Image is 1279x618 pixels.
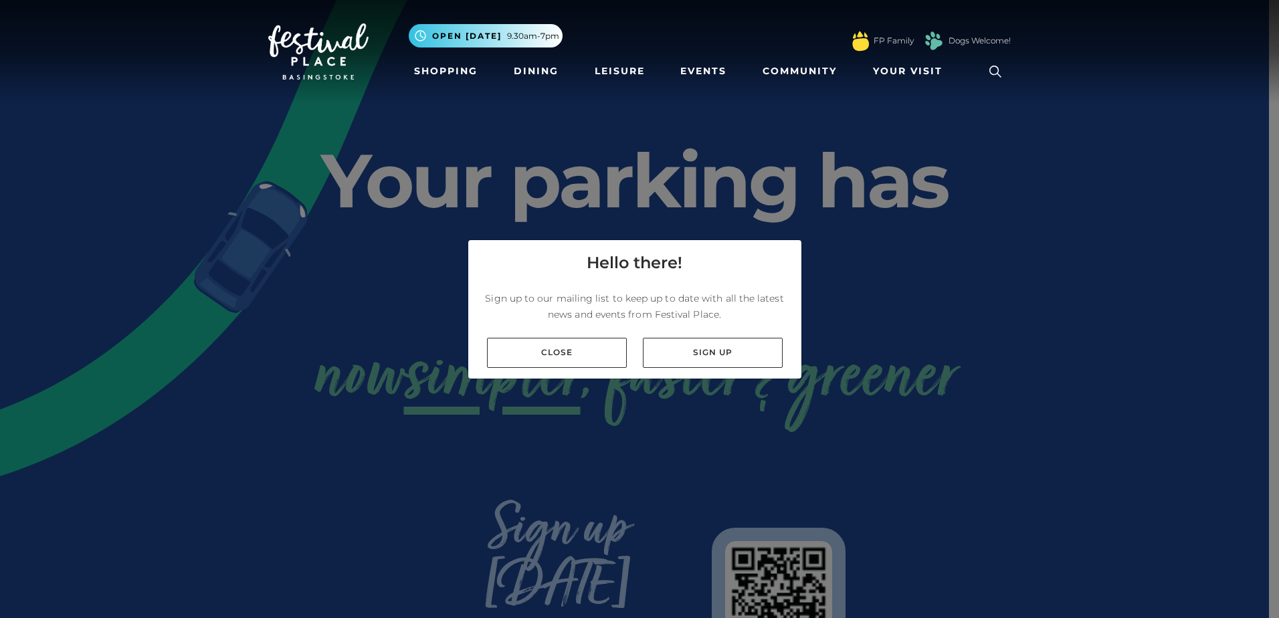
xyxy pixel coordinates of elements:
h4: Hello there! [587,251,682,275]
span: Open [DATE] [432,30,502,42]
button: Open [DATE] 9.30am-7pm [409,24,563,47]
a: Leisure [589,59,650,84]
a: Shopping [409,59,483,84]
span: Your Visit [873,64,943,78]
a: FP Family [874,35,914,47]
p: Sign up to our mailing list to keep up to date with all the latest news and events from Festival ... [479,290,791,322]
span: 9.30am-7pm [507,30,559,42]
img: Festival Place Logo [268,23,369,80]
a: Close [487,338,627,368]
a: Community [757,59,842,84]
a: Dogs Welcome! [949,35,1011,47]
a: Your Visit [868,59,955,84]
a: Events [675,59,732,84]
a: Sign up [643,338,783,368]
a: Dining [508,59,564,84]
